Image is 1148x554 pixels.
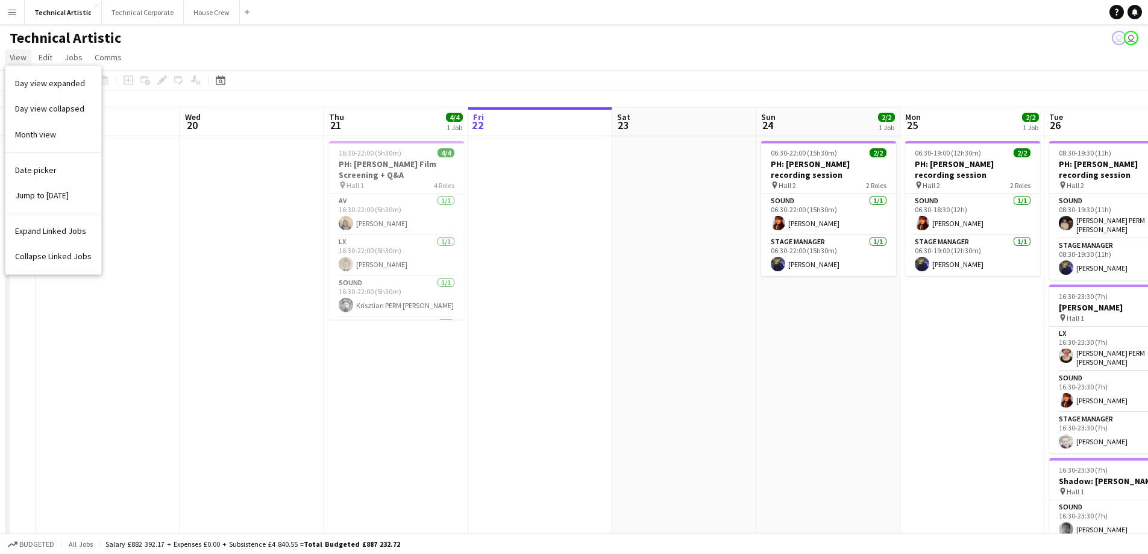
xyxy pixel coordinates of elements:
span: 16:30-22:00 (5h30m) [339,148,401,157]
app-user-avatar: Liveforce Admin [1112,31,1126,45]
a: Comms [90,49,127,65]
span: 16:30-23:30 (7h) [1059,292,1108,301]
span: Day view collapsed [15,103,84,114]
div: 1 Job [879,123,894,132]
span: Wed [185,112,201,122]
span: All jobs [66,540,95,549]
h3: PH: [PERSON_NAME] recording session [905,159,1040,180]
a: Expand Linked Jobs [5,218,101,244]
span: Hall 2 [1067,181,1084,190]
span: Expand Linked Jobs [15,225,86,236]
app-card-role: Sound1/116:30-22:00 (5h30m)Krisztian PERM [PERSON_NAME] [329,276,464,317]
span: 24 [759,118,776,132]
span: 22 [471,118,484,132]
div: 1 Job [1023,123,1038,132]
div: 1 Job [447,123,462,132]
app-job-card: 06:30-22:00 (15h30m)2/2PH: [PERSON_NAME] recording session Hall 22 RolesSound1/106:30-22:00 (15h3... [761,141,896,276]
h3: PH: [PERSON_NAME] Film Screening + Q&A [329,159,464,180]
a: Day view collapsed [5,96,101,121]
button: Technical Corporate [102,1,184,24]
span: Edit [39,52,52,63]
app-card-role: LX1/116:30-22:00 (5h30m)[PERSON_NAME] [329,235,464,276]
span: 25 [903,118,921,132]
a: Date picker [5,157,101,183]
a: Edit [34,49,57,65]
span: 4 Roles [434,181,454,190]
span: Total Budgeted £887 232.72 [304,540,400,549]
app-job-card: 16:30-22:00 (5h30m)4/4PH: [PERSON_NAME] Film Screening + Q&A Hall 14 RolesAV1/116:30-22:00 (5h30m... [329,141,464,319]
span: Hall 2 [779,181,796,190]
app-card-role: Stage Manager1/106:30-19:00 (12h30m)[PERSON_NAME] [905,235,1040,276]
span: Date picker [15,165,57,175]
span: Month view [15,129,56,140]
span: Hall 2 [923,181,940,190]
app-card-role: Sound1/106:30-22:00 (15h30m)[PERSON_NAME] [761,194,896,235]
button: Budgeted [6,538,56,551]
button: Technical Artistic [25,1,102,24]
span: 20 [183,118,201,132]
a: Day view expanded [5,71,101,96]
app-job-card: 06:30-19:00 (12h30m)2/2PH: [PERSON_NAME] recording session Hall 22 RolesSound1/106:30-18:30 (12h)... [905,141,1040,276]
span: 2/2 [878,113,895,122]
span: Hall 1 [347,181,364,190]
span: 06:30-22:00 (15h30m) [771,148,837,157]
div: Salary £882 392.17 + Expenses £0.00 + Subsistence £4 840.55 = [105,540,400,549]
a: Jobs [60,49,87,65]
span: 2 Roles [1010,181,1030,190]
span: Budgeted [19,540,54,549]
span: 4/4 [438,148,454,157]
span: View [10,52,27,63]
span: Sun [761,112,776,122]
span: Hall 1 [1067,487,1084,496]
app-card-role: Stage Manager1/1 [329,317,464,358]
span: Collapse Linked Jobs [15,251,92,262]
a: Collapse Linked Jobs [5,244,101,269]
app-user-avatar: Liveforce Admin [1124,31,1138,45]
a: Jump to today [5,183,101,208]
span: 08:30-19:30 (11h) [1059,148,1111,157]
span: Fri [473,112,484,122]
span: Comms [95,52,122,63]
span: Tue [1049,112,1063,122]
span: Mon [905,112,921,122]
a: View [5,49,31,65]
span: Day view expanded [15,78,85,89]
h3: PH: [PERSON_NAME] recording session [761,159,896,180]
span: 4/4 [446,113,463,122]
span: Hall 1 [1067,313,1084,323]
span: 2 Roles [866,181,886,190]
a: Month view [5,122,101,147]
span: 16:30-23:30 (7h) [1059,465,1108,474]
span: 23 [615,118,630,132]
span: 2/2 [1014,148,1030,157]
span: 2/2 [1022,113,1039,122]
span: Sat [617,112,630,122]
app-card-role: Stage Manager1/106:30-22:00 (15h30m)[PERSON_NAME] [761,235,896,276]
span: Jobs [64,52,83,63]
span: 21 [327,118,344,132]
span: 06:30-19:00 (12h30m) [915,148,981,157]
app-card-role: Sound1/106:30-18:30 (12h)[PERSON_NAME] [905,194,1040,235]
app-card-role: AV1/116:30-22:00 (5h30m)[PERSON_NAME] [329,194,464,235]
span: Thu [329,112,344,122]
span: 2/2 [870,148,886,157]
h1: Technical Artistic [10,29,121,47]
span: Jump to [DATE] [15,190,69,201]
button: House Crew [184,1,240,24]
span: 26 [1047,118,1063,132]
